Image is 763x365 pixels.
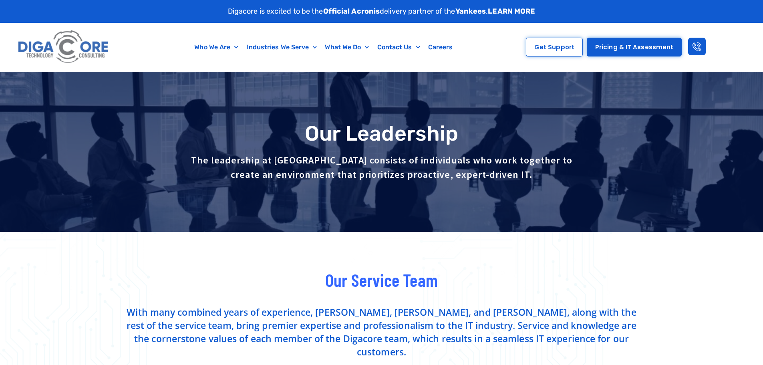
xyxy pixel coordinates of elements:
p: With many combined years of experience, [PERSON_NAME], [PERSON_NAME], and [PERSON_NAME], along wi... [125,306,638,359]
a: LEARN MORE [488,7,535,16]
a: What We Do [321,38,373,56]
h1: Our Leadership [125,122,638,145]
span: Pricing & IT Assessment [595,44,673,50]
strong: Official Acronis [323,7,380,16]
span: Get Support [534,44,574,50]
a: Who We Are [190,38,242,56]
a: Careers [424,38,457,56]
a: Industries We Serve [242,38,321,56]
p: Digacore is excited to be the delivery partner of the . [228,6,536,17]
a: Contact Us [373,38,424,56]
strong: Yankees [455,7,486,16]
nav: Menu [150,38,497,56]
p: The leadership at [GEOGRAPHIC_DATA] consists of individuals who work together to create an enviro... [189,153,574,182]
span: Our Service Team [325,269,438,290]
a: Get Support [526,38,583,56]
a: Pricing & IT Assessment [587,38,682,56]
img: Digacore logo 1 [16,27,112,67]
